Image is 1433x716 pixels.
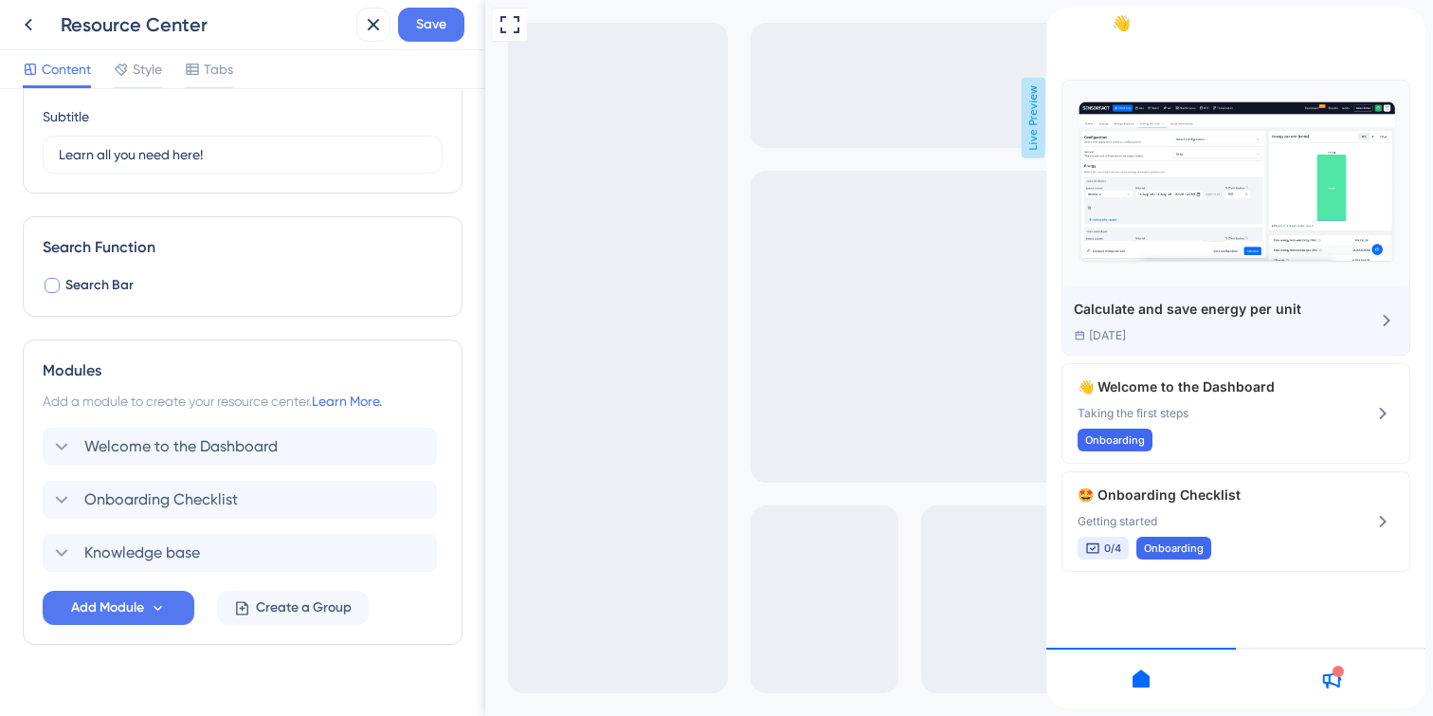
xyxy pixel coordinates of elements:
[137,9,144,25] div: 3
[98,533,157,548] span: Onboarding
[312,394,382,409] a: Learn More.
[536,78,560,158] span: Live Preview
[71,597,144,619] span: Add Module
[43,236,443,259] div: Search Function
[42,58,91,81] span: Content
[204,58,233,81] span: Tabs
[44,5,125,28] span: Help Centre
[31,506,284,522] span: Getting started
[43,105,89,128] div: Subtitle
[217,591,369,625] button: Create a Group
[31,476,284,552] div: Onboarding Checklist
[43,534,443,572] div: Knowledge base
[43,428,443,466] div: Welcome to the Dashboard
[61,11,349,38] div: Resource Center
[43,359,443,382] div: Modules
[256,597,352,619] span: Create a Group
[27,290,255,313] div: Calculate and save energy per unit
[84,435,278,458] span: Welcome to the Dashboard
[416,13,446,36] span: Save
[31,368,284,444] div: Welcome to the Dashboard
[84,488,238,511] span: Onboarding Checklist
[398,8,464,42] button: Save
[65,274,134,297] span: Search Bar
[43,394,312,409] span: Add a module to create your resource center.
[43,591,194,625] button: Add Module
[58,533,75,548] span: 0/4
[84,542,200,564] span: Knowledge base
[133,58,162,81] span: Style
[59,144,426,165] input: Description
[31,476,284,499] span: 🤩 Onboarding Checklist
[39,425,99,440] span: Onboarding
[31,398,284,413] span: Taking the first steps
[43,321,80,336] span: [DATE]
[43,481,443,519] div: Onboarding Checklist
[31,368,284,391] span: 👋 Welcome to the Dashboard
[15,72,364,348] div: Calculate and save energy per unit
